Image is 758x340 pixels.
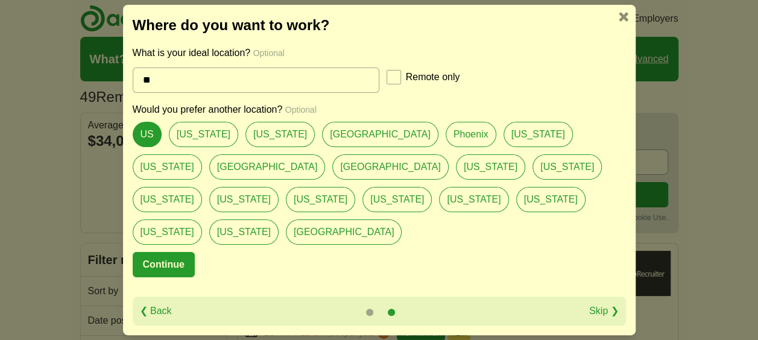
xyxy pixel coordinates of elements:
[209,154,326,180] a: [GEOGRAPHIC_DATA]
[253,48,285,58] span: Optional
[446,122,496,147] a: Phoenix
[133,252,195,277] button: Continue
[332,154,449,180] a: [GEOGRAPHIC_DATA]
[439,187,508,212] a: [US_STATE]
[406,70,460,84] label: Remote only
[532,154,602,180] a: [US_STATE]
[245,122,315,147] a: [US_STATE]
[133,102,626,117] p: Would you prefer another location?
[209,187,279,212] a: [US_STATE]
[133,219,202,245] a: [US_STATE]
[169,122,238,147] a: [US_STATE]
[362,187,432,212] a: [US_STATE]
[516,187,586,212] a: [US_STATE]
[133,46,626,60] p: What is your ideal location?
[133,14,626,36] h2: Where do you want to work?
[322,122,438,147] a: [GEOGRAPHIC_DATA]
[209,219,279,245] a: [US_STATE]
[456,154,525,180] a: [US_STATE]
[286,187,355,212] a: [US_STATE]
[589,304,619,318] a: Skip ❯
[133,154,202,180] a: [US_STATE]
[133,187,202,212] a: [US_STATE]
[140,304,172,318] a: ❮ Back
[285,105,317,115] span: Optional
[286,219,402,245] a: [GEOGRAPHIC_DATA]
[504,122,573,147] a: [US_STATE]
[133,122,162,147] a: US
